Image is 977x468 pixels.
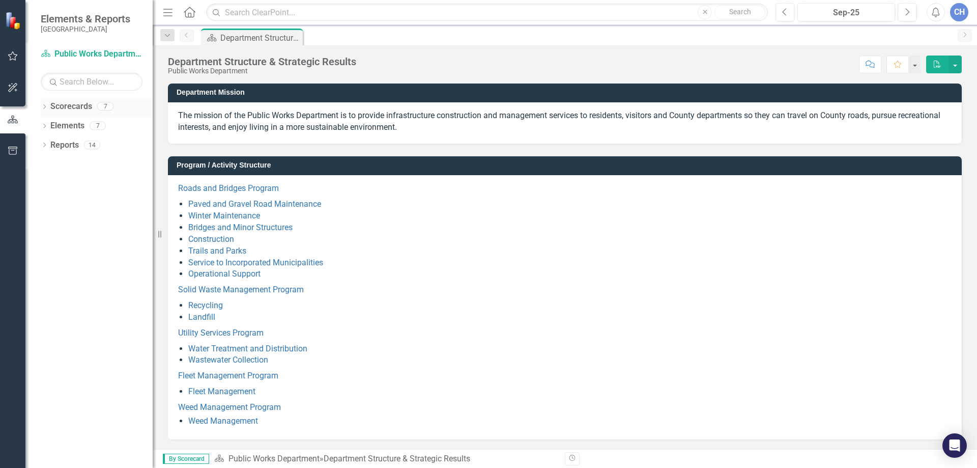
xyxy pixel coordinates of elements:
[178,183,279,193] a: Roads and Bridges Program
[188,387,255,396] a: Fleet Management
[188,344,307,353] a: Water Treatment and Distribution
[5,12,23,30] img: ClearPoint Strategy
[84,141,100,149] div: 14
[324,454,470,463] div: Department Structure & Strategic Results
[177,161,957,169] h3: Program / Activity Structure
[188,312,215,322] a: Landfill
[50,120,84,132] a: Elements
[188,234,234,244] a: Construction
[220,32,300,44] div: Department Structure & Strategic Results
[41,48,142,60] a: Public Works Department
[188,199,321,209] a: Paved and Gravel Road Maintenance
[188,258,323,267] a: Service to Incorporated Municipalities
[188,211,260,221] a: Winter Maintenance
[178,285,304,294] a: Solid Waste Management Program
[714,5,765,19] button: Search
[41,25,130,33] small: [GEOGRAPHIC_DATA]
[163,454,209,464] span: By Scorecard
[188,246,246,256] a: Trails and Parks
[50,101,92,113] a: Scorecards
[950,3,968,21] button: CH
[188,355,268,365] a: Wastewater Collection
[206,4,768,21] input: Search ClearPoint...
[801,7,892,19] div: Sep-25
[90,122,106,130] div: 7
[228,454,320,463] a: Public Works Department
[178,402,281,412] a: Weed Management Program
[188,269,261,279] a: Operational Support
[168,67,356,75] div: Public Works Department
[168,56,356,67] div: Department Structure & Strategic Results
[50,140,79,151] a: Reports
[178,110,952,133] p: The mission of the Public Works Department is to provide infrastructure construction and manageme...
[97,102,113,111] div: 7
[177,89,957,96] h3: Department Mission
[188,223,293,232] a: Bridges and Minor Structures
[188,416,258,426] a: Weed Management
[41,73,142,91] input: Search Below...
[188,300,223,310] a: Recycling
[178,371,278,380] a: Fleet Management Program
[41,13,130,25] span: Elements & Reports
[178,328,264,338] a: Utility Services Program
[797,3,895,21] button: Sep-25
[729,8,751,16] span: Search
[942,433,967,458] div: Open Intercom Messenger
[214,453,557,465] div: »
